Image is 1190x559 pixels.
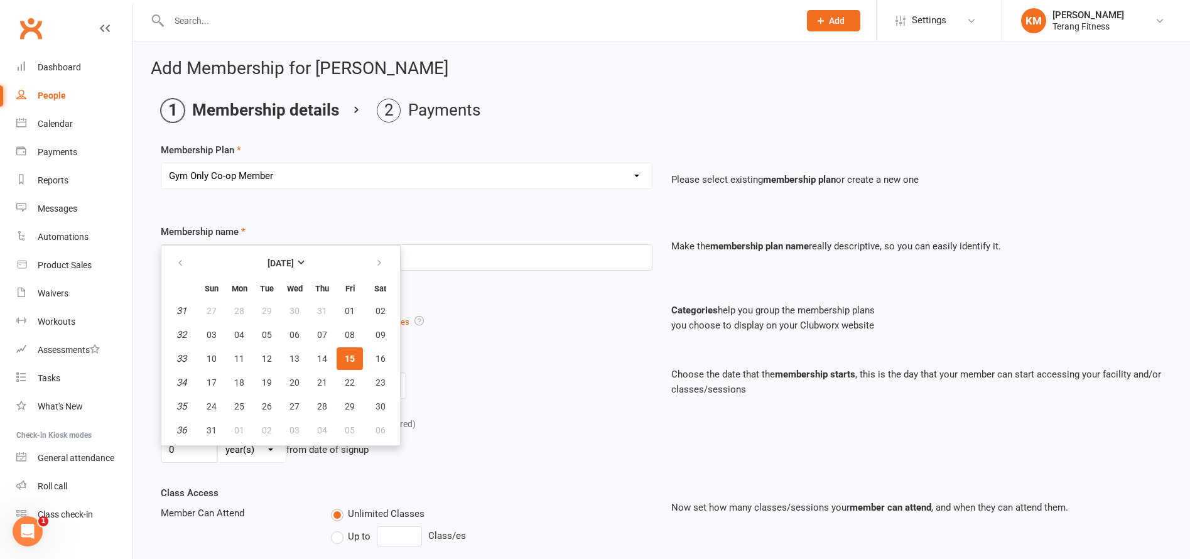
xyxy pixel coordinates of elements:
button: 17 [198,371,225,394]
span: 31 [317,306,327,316]
div: Class check-in [38,509,93,519]
button: 12 [254,347,280,370]
a: Waivers [16,279,133,308]
span: 27 [289,401,300,411]
span: 28 [234,306,244,316]
label: Membership name [161,224,246,239]
a: Calendar [16,110,133,138]
span: 07 [317,330,327,340]
span: Up to [348,529,371,542]
span: 23 [376,377,386,388]
span: 26 [262,401,272,411]
button: 23 [364,371,396,394]
span: 09 [376,330,386,340]
span: 17 [207,377,217,388]
span: 08 [345,330,355,340]
span: 21 [317,377,327,388]
h2: Add Membership for [PERSON_NAME] [151,59,1172,79]
em: 35 [176,401,187,412]
div: People [38,90,66,100]
div: Terang Fitness [1052,21,1124,32]
span: 01 [345,306,355,316]
span: 28 [317,401,327,411]
button: 02 [364,300,396,322]
a: Assessments [16,336,133,364]
button: 20 [281,371,308,394]
span: 14 [317,354,327,364]
span: 10 [207,354,217,364]
button: 27 [281,395,308,418]
button: 11 [226,347,252,370]
strong: membership starts [775,369,855,380]
div: Calendar [38,119,73,129]
small: Thursday [315,284,329,293]
button: 10 [198,347,225,370]
button: 27 [198,300,225,322]
div: [PERSON_NAME] [1052,9,1124,21]
div: Automations [38,232,89,242]
button: 24 [198,395,225,418]
small: Wednesday [287,284,303,293]
button: 28 [309,395,335,418]
small: Friday [345,284,355,293]
a: Product Sales [16,251,133,279]
div: Product Sales [38,260,92,270]
div: Messages [38,204,77,214]
div: Tasks [38,373,60,383]
div: Workouts [38,317,75,327]
button: 15 [337,347,363,370]
span: 03 [207,330,217,340]
button: 30 [281,300,308,322]
button: 31 [198,419,225,442]
strong: Categories [671,305,718,316]
button: Add [807,10,860,31]
a: General attendance kiosk mode [16,444,133,472]
span: 16 [376,354,386,364]
button: 03 [198,323,225,346]
em: 32 [176,329,187,340]
span: Add [829,16,845,26]
p: help you group the membership plans you choose to display on your Clubworx website [671,303,1163,333]
em: 33 [176,353,187,364]
strong: membership plan name [710,241,809,252]
iframe: Intercom live chat [13,516,43,546]
span: 24 [207,401,217,411]
input: Search... [165,12,791,30]
li: Payments [377,99,480,122]
p: Now set how many classes/sessions your , and when they can attend them. [671,500,1163,515]
div: KM [1021,8,1046,33]
div: Class/es [331,526,652,546]
button: 14 [309,347,335,370]
button: 29 [254,300,280,322]
span: 22 [345,377,355,388]
a: What's New [16,393,133,421]
a: Dashboard [16,53,133,82]
small: Tuesday [260,284,274,293]
span: Unlimited Classes [348,506,425,519]
span: 1 [38,516,48,526]
small: Saturday [374,284,386,293]
em: 31 [176,305,187,317]
button: 01 [226,419,252,442]
a: People [16,82,133,110]
div: Payments [38,147,77,157]
button: 05 [337,419,363,442]
div: Assessments [38,345,100,355]
button: 21 [309,371,335,394]
input: Enter membership name [161,244,652,271]
strong: membership plan [763,174,836,185]
button: 06 [364,419,396,442]
strong: member can attend [850,502,931,513]
button: 02 [254,419,280,442]
button: 07 [309,323,335,346]
button: 29 [337,395,363,418]
span: 27 [207,306,217,316]
button: 16 [364,347,396,370]
span: 04 [317,425,327,435]
em: 36 [176,425,187,436]
span: 01 [234,425,244,435]
span: 30 [376,401,386,411]
p: Please select existing or create a new one [671,172,1163,187]
div: Roll call [38,481,67,491]
button: 03 [281,419,308,442]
